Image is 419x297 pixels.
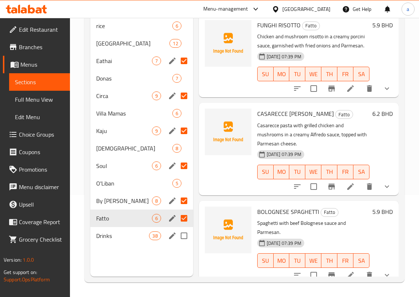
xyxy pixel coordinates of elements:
span: 6 [152,163,161,169]
span: SA [356,69,367,79]
div: rice6 [90,17,193,35]
button: SU [257,165,274,179]
div: Drinks [96,231,149,240]
button: sort-choices [289,178,306,195]
span: Get support on: [4,267,37,277]
a: Choice Groups [3,126,70,143]
span: TU [292,255,302,266]
button: delete [361,80,378,97]
h6: 6.2 BHD [372,109,393,119]
span: TH [324,167,334,177]
span: Sections [15,78,64,86]
p: Spaghetti with beef Bolognese sauce and Parmesan. [257,219,369,237]
span: a [407,5,409,13]
span: [DEMOGRAPHIC_DATA] [96,144,172,153]
button: TH [321,253,337,268]
span: Select to update [306,81,321,96]
div: items [169,39,181,48]
button: MO [274,165,290,179]
span: Select to update [306,179,321,194]
div: items [172,179,181,188]
span: Edit Restaurant [19,25,64,34]
button: Branch-specific-item [323,80,340,97]
span: Fatto [302,22,320,30]
span: 6 [152,215,161,222]
div: items [152,91,161,100]
a: Promotions [3,161,70,178]
span: Eathai [96,56,152,65]
div: O'Liban [96,179,172,188]
button: sort-choices [289,80,306,97]
div: Villa Mamas6 [90,105,193,122]
button: Branch-specific-item [323,178,340,195]
button: MO [274,67,290,81]
button: Branch-specific-item [323,266,340,284]
button: TH [321,67,337,81]
button: edit [167,230,178,241]
span: Menu disclaimer [19,183,64,191]
span: Promotions [19,165,64,174]
button: TH [321,165,337,179]
button: show more [378,178,396,195]
span: SU [261,167,271,177]
span: CASARECCE [PERSON_NAME] [257,108,334,119]
span: MO [277,255,287,266]
div: Villa Mamas [96,109,172,118]
button: WE [305,67,321,81]
div: By Mirai [96,196,152,205]
svg: Show Choices [383,182,391,191]
img: CASARECCE ALFREDO [205,109,251,155]
div: Fatto [321,208,338,217]
span: TU [292,167,302,177]
span: Version: [4,255,21,265]
span: Menus [20,60,64,69]
button: WE [305,253,321,268]
a: Edit Restaurant [3,21,70,38]
span: FR [340,167,351,177]
div: items [152,56,161,65]
span: FR [340,69,351,79]
a: Edit menu item [346,271,355,280]
button: edit [167,213,178,224]
span: 6 [173,110,181,117]
span: Fatto [321,208,338,216]
span: MO [277,69,287,79]
div: Drinks38edit [90,227,193,245]
span: Kaju [96,126,152,135]
button: SA [353,253,369,268]
span: Upsell [19,200,64,209]
span: 7 [173,75,181,82]
div: items [172,109,181,118]
button: show more [378,80,396,97]
button: FR [337,67,353,81]
span: MO [277,167,287,177]
span: 1.0.0 [23,255,34,265]
svg: Show Choices [383,84,391,93]
button: SA [353,67,369,81]
nav: Menu sections [90,14,193,247]
span: [DATE] 07:39 PM [264,240,304,247]
p: Casarecce pasta with grilled chicken and mushrooms in a creamy Alfredo sauce, topped with Parmesa... [257,121,369,148]
span: Edit Menu [15,113,64,121]
button: FR [337,253,353,268]
div: Fatto [335,110,353,119]
span: rice [96,22,172,30]
h6: 5.9 BHD [372,207,393,217]
button: TU [289,165,305,179]
button: delete [361,266,378,284]
button: FR [337,165,353,179]
p: Chicken and mushroom risotto in a creamy porcini sauce, garnished with fried onions and Parmesan. [257,32,369,50]
div: Fatto6edit [90,210,193,227]
span: SU [261,69,271,79]
span: Choice Groups [19,130,64,139]
div: O'Liban5 [90,175,193,192]
div: items [152,161,161,170]
button: SU [257,253,274,268]
div: Kaju9edit [90,122,193,140]
span: TH [324,69,334,79]
button: TU [289,67,305,81]
a: Full Menu View [9,91,70,108]
span: WE [308,255,318,266]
